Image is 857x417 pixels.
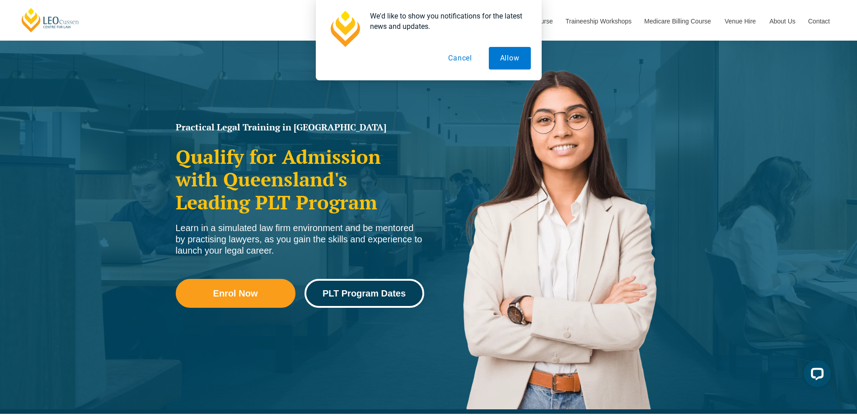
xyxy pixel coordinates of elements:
[489,47,531,69] button: Allow
[437,47,483,69] button: Cancel
[176,222,424,256] div: Learn in a simulated law firm environment and be mentored by practising lawyers, as you gain the ...
[363,11,531,32] div: We'd like to show you notifications for the latest news and updates.
[304,279,424,308] a: PLT Program Dates
[323,289,406,298] span: PLT Program Dates
[327,11,363,47] img: notification icon
[796,357,834,394] iframe: LiveChat chat widget
[176,279,295,308] a: Enrol Now
[213,289,258,298] span: Enrol Now
[176,145,424,213] h2: Qualify for Admission with Queensland's Leading PLT Program
[176,123,424,132] h1: Practical Legal Training in [GEOGRAPHIC_DATA]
